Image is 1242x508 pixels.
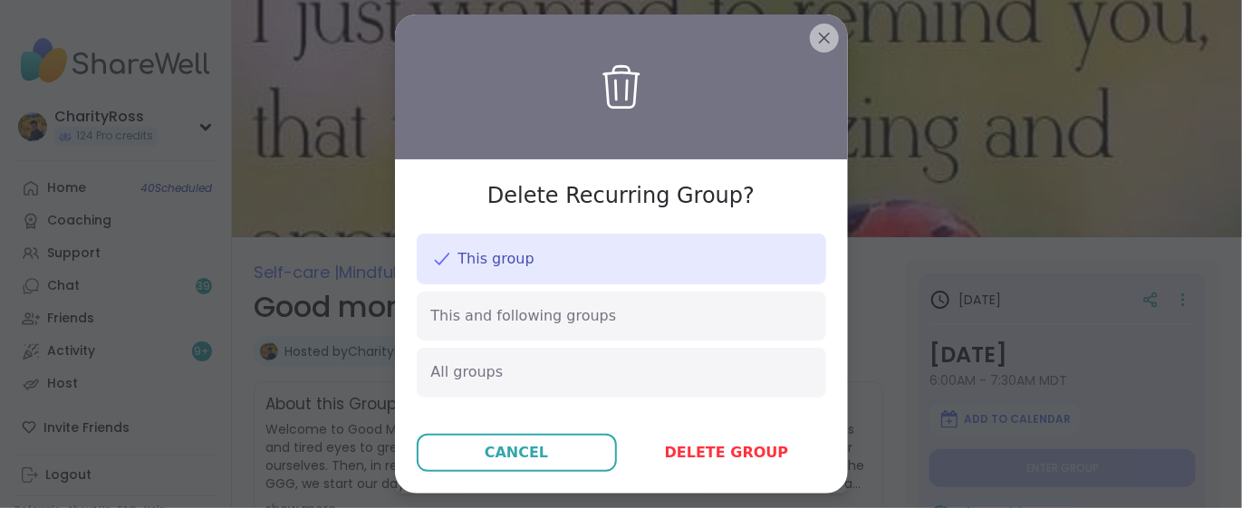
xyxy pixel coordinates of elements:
[431,306,617,326] span: This and following groups
[628,434,826,472] button: Delete group
[487,181,755,212] h3: Delete Recurring Group?
[431,362,504,382] span: All groups
[485,442,548,464] div: Cancel
[417,434,617,472] button: Cancel
[458,249,534,269] span: This group
[665,442,789,464] span: Delete group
